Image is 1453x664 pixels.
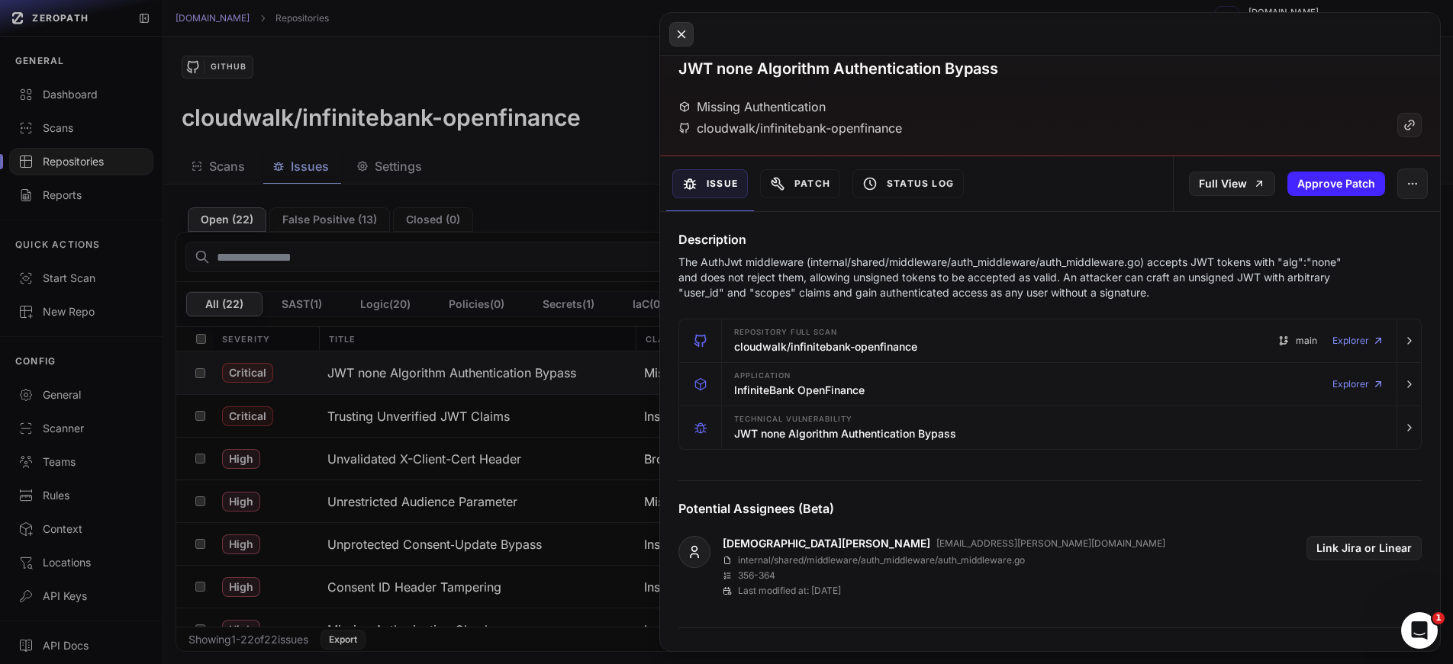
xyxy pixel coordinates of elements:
p: 356 - 364 [738,569,775,582]
p: [EMAIL_ADDRESS][PERSON_NAME][DOMAIN_NAME] [936,537,1165,550]
button: Issue [672,169,748,198]
h4: Description [678,230,1422,249]
p: Last modified at: [DATE] [738,585,841,597]
h3: JWT none Algorithm Authentication Bypass [734,426,956,441]
span: 1 [1432,612,1445,624]
span: main [1296,335,1317,347]
h3: InfiniteBank OpenFinance [734,383,865,398]
a: Full View [1189,172,1275,196]
button: Approve Patch [1287,172,1385,196]
h4: Potential Assignees (Beta) [678,499,1422,518]
span: Technical Vulnerability [734,415,852,423]
a: Explorer [1332,326,1384,356]
button: Repository Full scan cloudwalk/infinitebank-openfinance main Explorer [679,319,1421,362]
a: [DEMOGRAPHIC_DATA][PERSON_NAME] [723,536,930,551]
span: Application [734,372,791,380]
button: Link Jira or Linear [1306,536,1422,560]
h3: cloudwalk/infinitebank-openfinance [734,339,917,354]
button: Status Log [852,169,964,198]
button: Patch [760,169,840,198]
p: internal/shared/middleware/auth_middleware/auth_middleware.go [738,554,1025,566]
iframe: Intercom live chat [1401,612,1438,649]
span: Repository Full scan [734,329,837,336]
p: The AuthJwt middleware (internal/shared/middleware/auth_middleware/auth_middleware.go) accepts JW... [678,255,1362,300]
button: Application InfiniteBank OpenFinance Explorer [679,363,1421,406]
a: Explorer [1332,369,1384,399]
button: Technical Vulnerability JWT none Algorithm Authentication Bypass [679,406,1421,449]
